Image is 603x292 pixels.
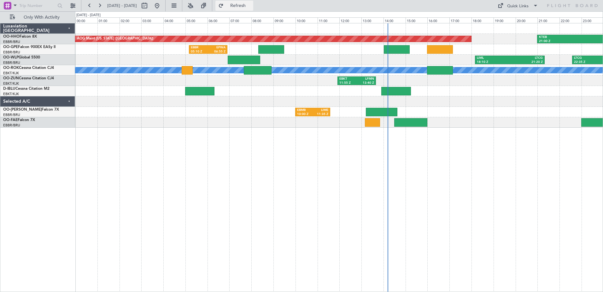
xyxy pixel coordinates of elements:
[361,17,383,23] div: 13:00
[107,3,137,9] span: [DATE] - [DATE]
[516,17,538,23] div: 20:00
[3,108,59,112] a: OO-[PERSON_NAME]Falcon 7X
[3,87,15,91] span: D-IBLU
[559,17,582,23] div: 22:00
[3,118,35,122] a: OO-FAEFalcon 7X
[3,66,54,70] a: OO-ROKCessna Citation CJ4
[494,17,516,23] div: 19:00
[3,35,20,39] span: OO-HHO
[208,17,230,23] div: 06:00
[406,17,428,23] div: 15:00
[141,17,163,23] div: 03:00
[185,17,208,23] div: 05:00
[3,50,20,55] a: EBBR/BRU
[3,113,20,117] a: EBBR/BRU
[339,77,357,81] div: EBKT
[477,60,510,64] div: 18:10 Z
[297,112,313,117] div: 10:00 Z
[3,35,37,39] a: OO-HHOFalcon 8X
[449,17,471,23] div: 17:00
[510,56,543,60] div: LTCG
[339,17,361,23] div: 12:00
[318,17,340,23] div: 11:00
[75,17,97,23] div: 00:00
[383,17,406,23] div: 14:00
[477,56,510,60] div: LIML
[208,50,225,54] div: 06:55 Z
[3,76,54,80] a: OO-ZUNCessna Citation CJ4
[471,17,494,23] div: 18:00
[3,45,18,49] span: OO-GPE
[77,34,153,44] div: AOG Maint [US_STATE] ([GEOGRAPHIC_DATA])
[215,1,253,11] button: Refresh
[19,1,56,10] input: Trip Number
[357,77,374,81] div: LFMN
[3,56,19,59] span: OO-WLP
[3,92,19,96] a: EBKT/KJK
[427,17,449,23] div: 16:00
[120,17,142,23] div: 02:00
[251,17,273,23] div: 08:00
[296,17,318,23] div: 10:00
[507,3,529,9] div: Quick Links
[191,46,208,50] div: EBBR
[273,17,296,23] div: 09:00
[225,3,251,8] span: Refresh
[229,17,251,23] div: 07:00
[339,81,357,85] div: 11:55 Z
[3,40,20,44] a: EBBR/BRU
[3,66,19,70] span: OO-ROK
[313,108,328,113] div: LIME
[3,71,19,76] a: EBKT/KJK
[510,60,543,64] div: 21:20 Z
[3,60,20,65] a: EBBR/BRU
[191,50,208,54] div: 05:10 Z
[208,46,225,50] div: EPWA
[163,17,185,23] div: 04:00
[3,108,42,112] span: OO-[PERSON_NAME]
[3,81,19,86] a: EBKT/KJK
[357,81,374,85] div: 13:40 Z
[3,45,56,49] a: OO-GPEFalcon 900EX EASy II
[495,1,541,11] button: Quick Links
[3,87,50,91] a: D-IBLUCessna Citation M2
[97,17,120,23] div: 01:00
[3,76,19,80] span: OO-ZUN
[16,15,67,20] span: Only With Activity
[537,17,559,23] div: 21:00
[313,112,328,117] div: 11:35 Z
[7,12,68,22] button: Only With Activity
[3,118,18,122] span: OO-FAE
[3,56,40,59] a: OO-WLPGlobal 5500
[297,108,313,113] div: EBMB
[3,123,20,128] a: EBBR/BRU
[76,13,101,18] div: [DATE] - [DATE]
